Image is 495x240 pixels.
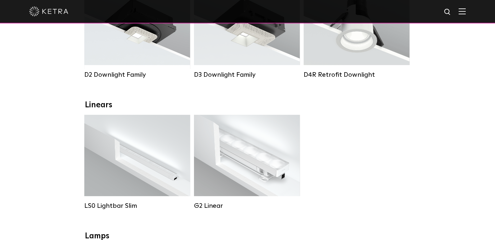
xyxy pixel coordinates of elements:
[304,71,409,79] div: D4R Retrofit Downlight
[194,115,300,210] a: G2 Linear Lumen Output:400 / 700 / 1000Colors:WhiteBeam Angles:Flood / [GEOGRAPHIC_DATA] / Narrow...
[85,100,410,110] div: Linears
[84,115,190,210] a: LS0 Lightbar Slim Lumen Output:200 / 350Colors:White / BlackControl:X96 Controller
[84,202,190,210] div: LS0 Lightbar Slim
[84,71,190,79] div: D2 Downlight Family
[444,8,452,16] img: search icon
[194,202,300,210] div: G2 Linear
[29,7,68,16] img: ketra-logo-2019-white
[459,8,466,14] img: Hamburger%20Nav.svg
[194,71,300,79] div: D3 Downlight Family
